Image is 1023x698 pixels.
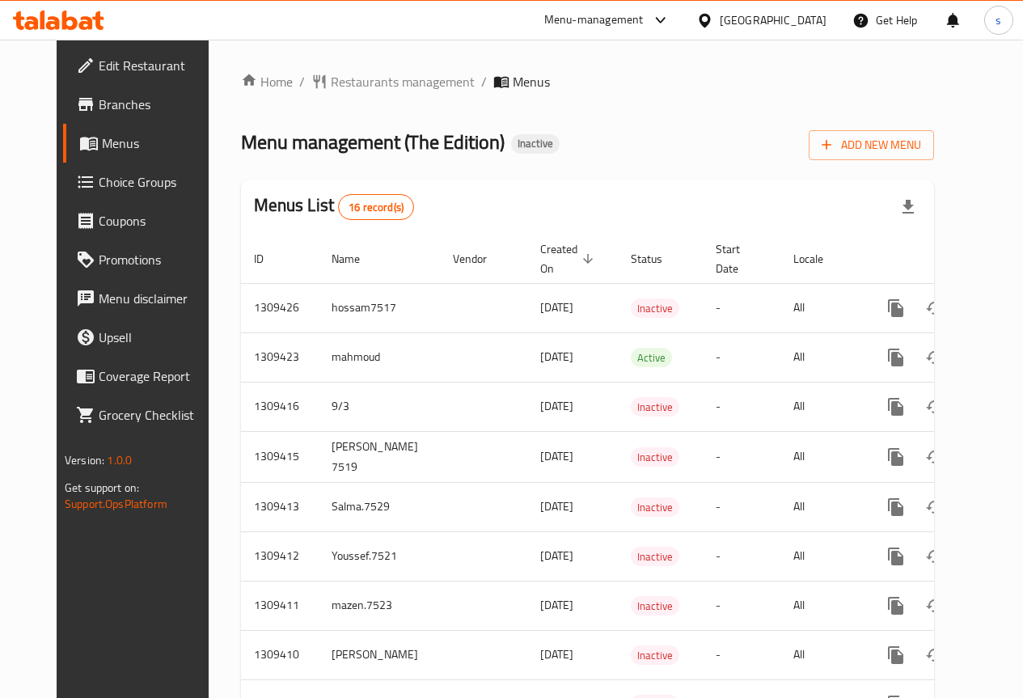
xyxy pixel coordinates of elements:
[877,289,915,328] button: more
[889,188,928,226] div: Export file
[703,382,780,431] td: -
[511,134,560,154] div: Inactive
[720,11,826,29] div: [GEOGRAPHIC_DATA]
[102,133,214,153] span: Menus
[915,488,954,527] button: Change Status
[241,72,293,91] a: Home
[63,46,227,85] a: Edit Restaurant
[99,366,214,386] span: Coverage Report
[915,537,954,576] button: Change Status
[780,283,864,332] td: All
[780,332,864,382] td: All
[311,72,475,91] a: Restaurants management
[63,318,227,357] a: Upsell
[319,332,440,382] td: mahmoud
[338,194,414,220] div: Total records count
[631,249,683,269] span: Status
[631,547,679,566] div: Inactive
[319,630,440,679] td: [PERSON_NAME]
[915,586,954,625] button: Change Status
[877,488,915,527] button: more
[631,447,679,467] div: Inactive
[793,249,844,269] span: Locale
[319,581,440,630] td: mazen.7523
[99,211,214,231] span: Coupons
[540,297,573,318] span: [DATE]
[703,431,780,482] td: -
[915,387,954,426] button: Change Status
[631,497,679,517] div: Inactive
[809,130,934,160] button: Add New Menu
[453,249,508,269] span: Vendor
[241,283,319,332] td: 1309426
[540,644,573,665] span: [DATE]
[780,431,864,482] td: All
[631,349,672,367] span: Active
[241,581,319,630] td: 1309411
[339,200,413,215] span: 16 record(s)
[716,239,761,278] span: Start Date
[631,398,679,417] span: Inactive
[254,193,414,220] h2: Menus List
[631,548,679,566] span: Inactive
[241,630,319,679] td: 1309410
[703,283,780,332] td: -
[99,405,214,425] span: Grocery Checklist
[540,545,573,566] span: [DATE]
[65,477,139,498] span: Get support on:
[703,531,780,581] td: -
[63,396,227,434] a: Grocery Checklist
[332,249,381,269] span: Name
[99,250,214,269] span: Promotions
[631,299,679,318] span: Inactive
[99,172,214,192] span: Choice Groups
[63,201,227,240] a: Coupons
[540,239,598,278] span: Created On
[780,382,864,431] td: All
[65,450,104,471] span: Version:
[877,586,915,625] button: more
[63,240,227,279] a: Promotions
[511,137,560,150] span: Inactive
[107,450,132,471] span: 1.0.0
[703,581,780,630] td: -
[319,431,440,482] td: [PERSON_NAME] 7519
[996,11,1001,29] span: s
[703,482,780,531] td: -
[915,289,954,328] button: Change Status
[241,482,319,531] td: 1309413
[915,636,954,675] button: Change Status
[241,531,319,581] td: 1309412
[703,332,780,382] td: -
[540,594,573,616] span: [DATE]
[99,289,214,308] span: Menu disclaimer
[877,537,915,576] button: more
[540,346,573,367] span: [DATE]
[540,446,573,467] span: [DATE]
[631,498,679,517] span: Inactive
[299,72,305,91] li: /
[780,531,864,581] td: All
[780,482,864,531] td: All
[780,630,864,679] td: All
[915,338,954,377] button: Change Status
[241,72,934,91] nav: breadcrumb
[780,581,864,630] td: All
[241,431,319,482] td: 1309415
[63,163,227,201] a: Choice Groups
[540,496,573,517] span: [DATE]
[63,279,227,318] a: Menu disclaimer
[513,72,550,91] span: Menus
[319,531,440,581] td: Youssef.7521
[319,482,440,531] td: Salma.7529
[63,85,227,124] a: Branches
[319,382,440,431] td: 9/3
[481,72,487,91] li: /
[631,397,679,417] div: Inactive
[65,493,167,514] a: Support.OpsPlatform
[99,56,214,75] span: Edit Restaurant
[822,135,921,155] span: Add New Menu
[631,596,679,616] div: Inactive
[544,11,644,30] div: Menu-management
